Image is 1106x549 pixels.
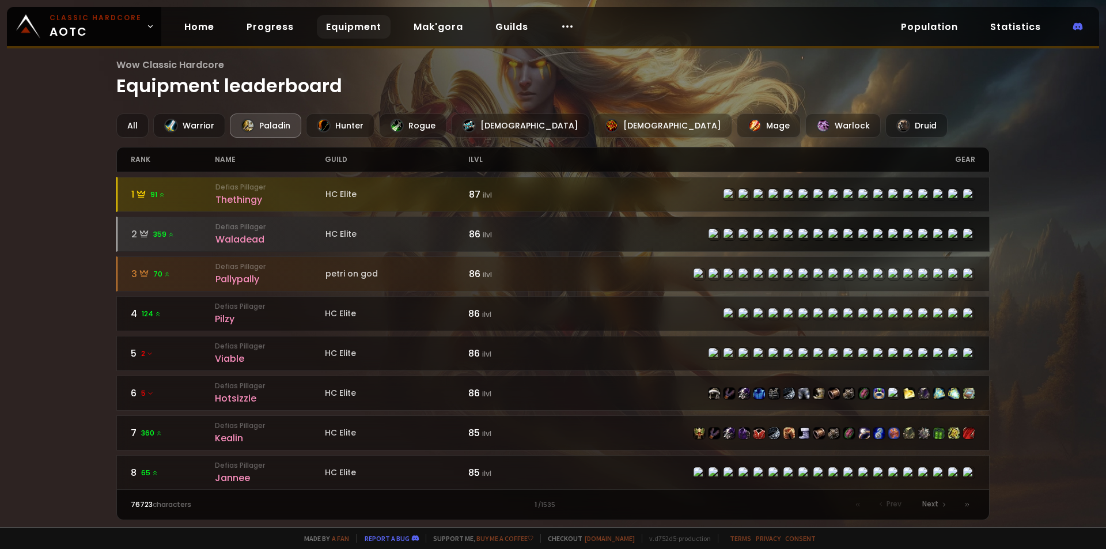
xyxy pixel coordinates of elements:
[116,336,990,371] a: 52 Defias PillagerViableHC Elite86 ilvlitem-22428item-21712item-22429item-2577item-22425item-2243...
[709,388,720,399] img: item-22428
[325,308,468,320] div: HC Elite
[903,427,915,439] img: item-18510
[215,272,325,286] div: Pallypally
[116,455,990,490] a: 865 Defias PillagerJanneeHC Elite85 ilvlitem-22428item-21712item-22429item-2575item-16958item-224...
[873,427,885,439] img: item-18472
[785,534,816,543] a: Consent
[843,427,855,439] img: item-21620
[215,471,325,485] div: Jannee
[215,391,325,406] div: Hotsizzle
[468,386,553,400] div: 86
[131,465,215,480] div: 8
[7,7,161,46] a: Classic HardcoreAOTC
[325,228,469,240] div: HC Elite
[963,427,975,439] img: item-23192
[215,381,325,391] small: Defias Pillager
[325,188,469,200] div: HC Elite
[141,388,154,399] span: 5
[116,177,990,212] a: 191 Defias PillagerThethingyHC Elite87 ilvlitem-22428item-21712item-22429item-22425item-21582item...
[738,388,750,399] img: item-22429
[306,113,374,138] div: Hunter
[783,388,795,399] img: item-22431
[724,427,735,439] img: item-22429
[116,415,990,450] a: 7360 Defias PillagerKealinHC Elite85 ilvlitem-21669item-21712item-22429item-4335item-19145item-22...
[738,427,750,439] img: item-4335
[783,427,795,439] img: item-21667
[813,388,825,399] img: item-22430
[215,222,325,232] small: Defias Pillager
[476,534,533,543] a: Buy me a coffee
[215,421,325,431] small: Defias Pillager
[325,147,468,172] div: guild
[215,351,325,366] div: Viable
[482,429,491,438] small: ilvl
[594,113,732,138] div: [DEMOGRAPHIC_DATA]
[933,427,945,439] img: item-23075
[482,389,491,399] small: ilvl
[325,347,468,359] div: HC Elite
[50,13,142,23] small: Classic Hardcore
[116,58,990,100] h1: Equipment leaderboard
[798,427,810,439] img: item-19437
[730,534,751,543] a: Terms
[116,58,990,72] span: Wow Classic Hardcore
[843,388,855,399] img: item-22426
[963,388,975,399] img: item-23006
[873,388,885,399] img: item-23066
[131,306,215,321] div: 4
[141,468,158,478] span: 65
[486,15,537,39] a: Guilds
[131,147,215,172] div: rank
[948,427,960,439] img: item-23201
[737,113,801,138] div: Mage
[918,427,930,439] img: item-21839
[215,182,325,192] small: Defias Pillager
[642,534,711,543] span: v. d752d5 - production
[483,270,492,279] small: ilvl
[215,301,325,312] small: Defias Pillager
[948,388,960,399] img: item-22819
[483,190,492,200] small: ilvl
[215,192,325,207] div: Thethingy
[858,388,870,399] img: item-21620
[325,387,468,399] div: HC Elite
[332,534,349,543] a: a fan
[116,217,990,252] a: 2359 Defias PillagerWaladeadHC Elite86 ilvlitem-22428item-21712item-22429item-11840item-22425item...
[131,187,216,202] div: 1
[230,113,301,138] div: Paladin
[317,15,391,39] a: Equipment
[885,113,948,138] div: Druid
[215,147,325,172] div: name
[131,386,215,400] div: 6
[131,426,215,440] div: 7
[153,113,225,138] div: Warrior
[469,267,554,281] div: 86
[325,467,468,479] div: HC Elite
[451,113,589,138] div: [DEMOGRAPHIC_DATA]
[724,388,735,399] img: item-21712
[753,388,765,399] img: item-6384
[694,427,705,439] img: item-21669
[468,426,553,440] div: 85
[469,187,554,202] div: 87
[342,499,764,510] div: 1
[828,427,840,439] img: item-22426
[142,309,161,319] span: 124
[325,427,468,439] div: HC Elite
[981,15,1050,39] a: Statistics
[116,256,990,291] a: 370 Defias PillagerPallypallypetri on god86 ilvlitem-22428item-21712item-22429item-14617item-2242...
[50,13,142,40] span: AOTC
[215,431,325,445] div: Kealin
[709,427,720,439] img: item-21712
[215,312,325,326] div: Pilzy
[903,388,915,399] img: item-19395
[215,341,325,351] small: Defias Pillager
[805,113,881,138] div: Warlock
[141,349,153,359] span: 2
[131,227,216,241] div: 2
[175,15,224,39] a: Home
[585,534,635,543] a: [DOMAIN_NAME]
[237,15,303,39] a: Progress
[482,349,491,359] small: ilvl
[858,427,870,439] img: item-19382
